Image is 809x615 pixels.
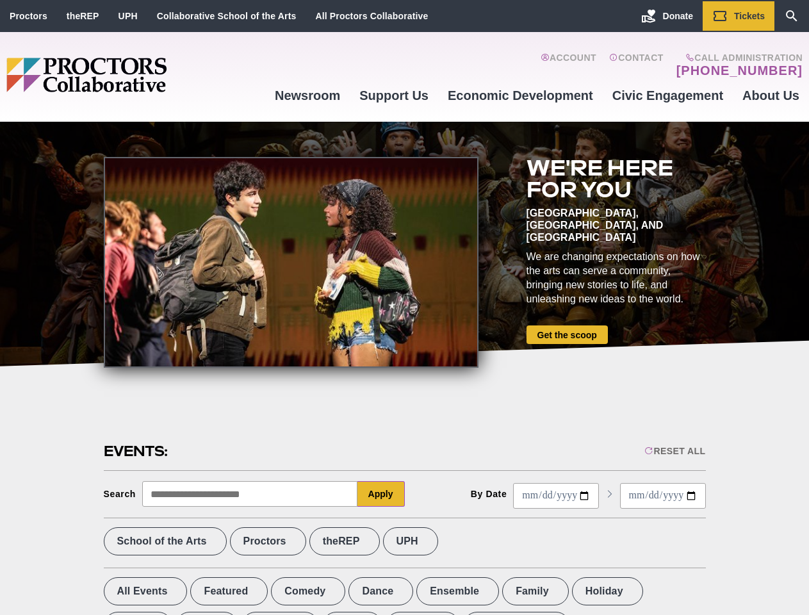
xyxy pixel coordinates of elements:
a: Donate [632,1,703,31]
a: All Proctors Collaborative [315,11,428,21]
div: We are changing expectations on how the arts can serve a community, bringing new stories to life,... [527,250,706,306]
a: Contact [609,53,664,78]
div: By Date [471,489,507,499]
a: Collaborative School of the Arts [157,11,297,21]
a: Get the scoop [527,325,608,344]
a: Tickets [703,1,774,31]
span: Tickets [734,11,765,21]
label: Holiday [572,577,643,605]
div: Reset All [644,446,705,456]
a: theREP [67,11,99,21]
label: All Events [104,577,188,605]
label: UPH [383,527,438,555]
span: Call Administration [673,53,803,63]
a: Account [541,53,596,78]
label: Family [502,577,569,605]
a: Economic Development [438,78,603,113]
label: School of the Arts [104,527,227,555]
a: Support Us [350,78,438,113]
label: Featured [190,577,268,605]
a: Proctors [10,11,47,21]
a: UPH [118,11,138,21]
div: Search [104,489,136,499]
h2: Events: [104,441,170,461]
img: Proctors logo [6,58,265,92]
h2: We're here for you [527,157,706,201]
a: About Us [733,78,809,113]
a: Civic Engagement [603,78,733,113]
div: [GEOGRAPHIC_DATA], [GEOGRAPHIC_DATA], and [GEOGRAPHIC_DATA] [527,207,706,243]
a: [PHONE_NUMBER] [676,63,803,78]
span: Donate [663,11,693,21]
a: Search [774,1,809,31]
a: Newsroom [265,78,350,113]
label: Ensemble [416,577,499,605]
label: Proctors [230,527,306,555]
label: Comedy [271,577,345,605]
label: Dance [348,577,413,605]
label: theREP [309,527,380,555]
button: Apply [357,481,405,507]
